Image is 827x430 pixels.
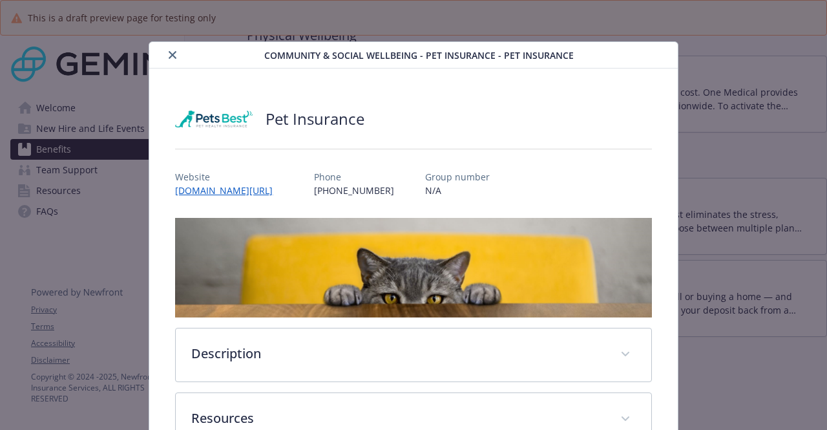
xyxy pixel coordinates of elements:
[425,184,490,197] p: N/A
[314,170,394,184] p: Phone
[175,184,283,197] a: [DOMAIN_NAME][URL]
[165,47,180,63] button: close
[175,218,651,317] img: banner
[175,170,283,184] p: Website
[175,100,253,138] img: Pets Best Insurance Services
[264,48,574,62] span: Community & Social Wellbeing - Pet Insurance - Pet Insurance
[191,344,604,363] p: Description
[314,184,394,197] p: [PHONE_NUMBER]
[176,328,651,382] div: Description
[266,108,364,130] h2: Pet Insurance
[425,170,490,184] p: Group number
[191,409,604,428] p: Resources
